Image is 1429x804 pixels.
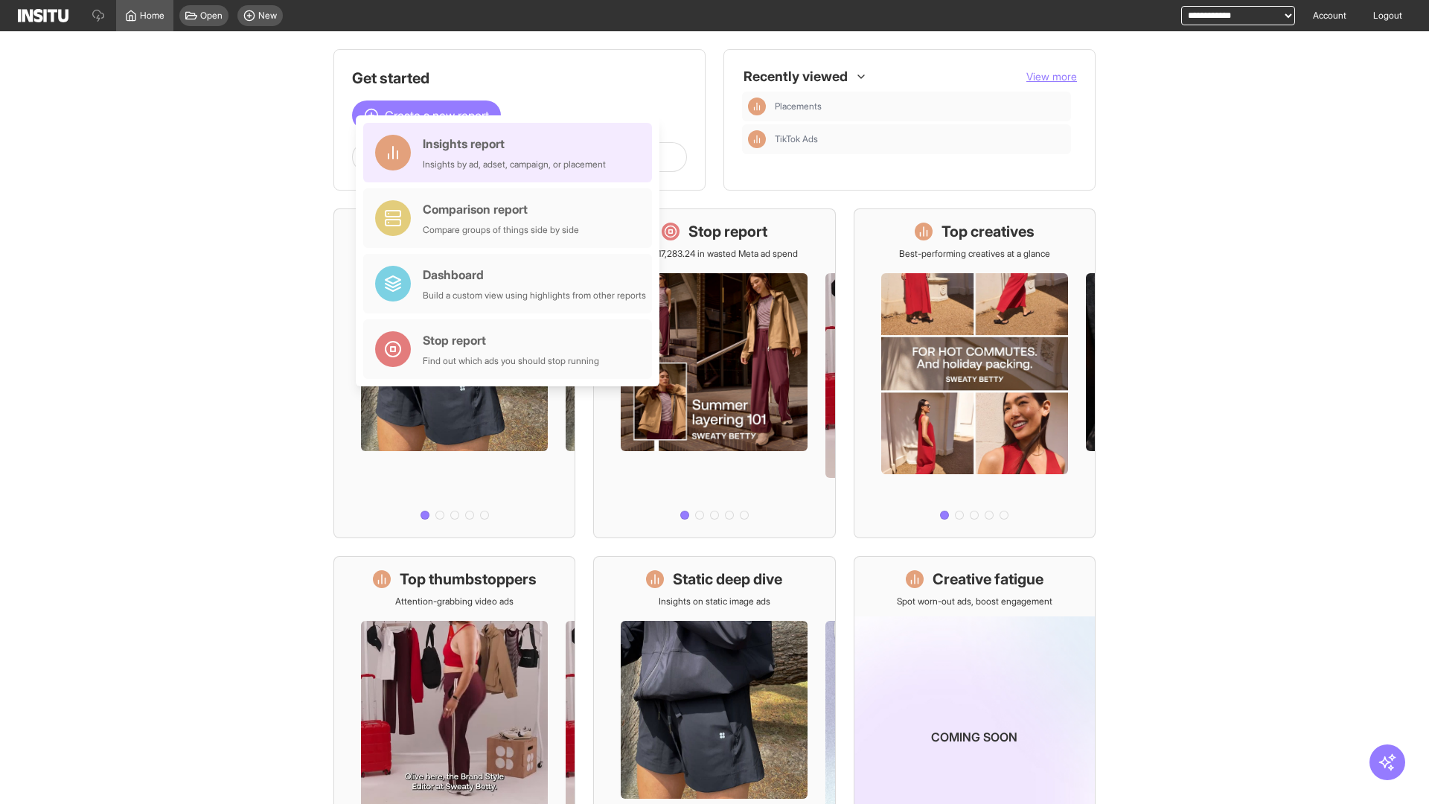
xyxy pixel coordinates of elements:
[775,133,1065,145] span: TikTok Ads
[395,596,514,607] p: Attention-grabbing video ads
[1026,69,1077,84] button: View more
[333,208,575,538] a: What's live nowSee all active ads instantly
[352,100,501,130] button: Create a new report
[423,135,606,153] div: Insights report
[423,331,599,349] div: Stop report
[593,208,835,538] a: Stop reportSave £17,283.24 in wasted Meta ad spend
[258,10,277,22] span: New
[854,208,1096,538] a: Top creativesBest-performing creatives at a glance
[748,98,766,115] div: Insights
[352,68,687,89] h1: Get started
[631,248,798,260] p: Save £17,283.24 in wasted Meta ad spend
[200,10,223,22] span: Open
[775,100,822,112] span: Placements
[423,355,599,367] div: Find out which ads you should stop running
[423,224,579,236] div: Compare groups of things side by side
[18,9,68,22] img: Logo
[673,569,782,590] h1: Static deep dive
[659,596,770,607] p: Insights on static image ads
[423,290,646,301] div: Build a custom view using highlights from other reports
[400,569,537,590] h1: Top thumbstoppers
[423,159,606,170] div: Insights by ad, adset, campaign, or placement
[688,221,767,242] h1: Stop report
[140,10,164,22] span: Home
[775,133,818,145] span: TikTok Ads
[1026,70,1077,83] span: View more
[423,200,579,218] div: Comparison report
[899,248,1050,260] p: Best-performing creatives at a glance
[942,221,1035,242] h1: Top creatives
[385,106,489,124] span: Create a new report
[775,100,1065,112] span: Placements
[423,266,646,284] div: Dashboard
[748,130,766,148] div: Insights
